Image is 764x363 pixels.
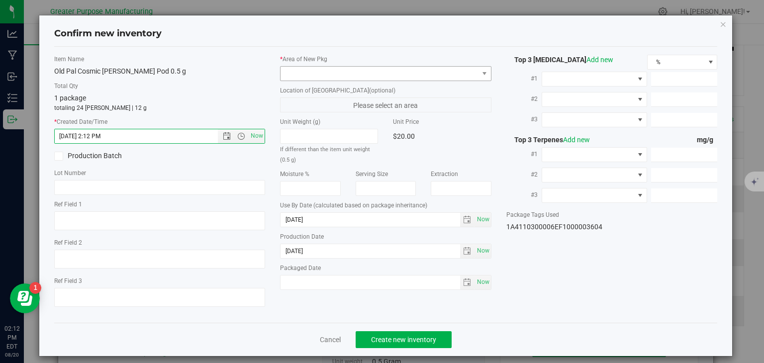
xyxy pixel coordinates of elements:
[54,238,266,247] label: Ref Field 2
[54,151,152,161] label: Production Batch
[54,66,266,77] div: Old Pal Cosmic [PERSON_NAME] Pod 0.5 g
[506,222,718,232] div: 1A4110300006EF1000003604
[542,188,647,203] span: NO DATA FOUND
[29,282,41,294] iframe: Resource center unread badge
[356,170,416,179] label: Serving Size
[460,244,475,258] span: select
[54,103,266,112] p: totaling 24 [PERSON_NAME] | 12 g
[475,275,491,289] span: select
[54,55,266,64] label: Item Name
[10,283,40,313] iframe: Resource center
[320,335,341,345] a: Cancel
[54,82,266,91] label: Total Qty
[460,275,475,289] span: select
[54,94,86,102] span: 1 package
[233,132,250,140] span: Open the time view
[506,186,542,204] label: #3
[54,169,266,178] label: Lot Number
[542,168,647,182] span: NO DATA FOUND
[542,72,647,87] span: NO DATA FOUND
[249,129,266,143] span: Set Current date
[54,200,266,209] label: Ref Field 1
[393,117,491,126] label: Unit Price
[280,97,491,112] span: Please select an area
[542,112,647,127] span: NO DATA FOUND
[563,136,590,144] a: Add new
[506,90,542,108] label: #2
[506,70,542,88] label: #1
[356,331,452,348] button: Create new inventory
[506,166,542,183] label: #2
[280,117,378,126] label: Unit Weight (g)
[506,136,590,144] span: Top 3 Terpenes
[475,244,491,258] span: select
[54,27,162,40] h4: Confirm new inventory
[506,145,542,163] label: #1
[586,56,613,64] a: Add new
[371,336,436,344] span: Create new inventory
[542,92,647,107] span: NO DATA FOUND
[393,129,491,144] div: $20.00
[280,170,341,179] label: Moisture %
[280,232,491,241] label: Production Date
[475,213,491,227] span: select
[648,55,705,69] span: %
[369,87,395,94] span: (optional)
[506,210,718,219] label: Package Tags Used
[280,55,491,64] label: Area of New Pkg
[475,275,491,289] span: Set Current date
[460,213,475,227] span: select
[475,244,491,258] span: Set Current date
[542,147,647,162] span: NO DATA FOUND
[313,202,427,209] span: (calculated based on package inheritance)
[280,264,491,272] label: Packaged Date
[218,132,235,140] span: Open the date view
[506,56,613,64] span: Top 3 [MEDICAL_DATA]
[697,136,717,144] span: mg/g
[280,86,491,95] label: Location of [GEOGRAPHIC_DATA]
[506,110,542,128] label: #3
[280,201,491,210] label: Use By Date
[280,146,370,163] small: If different than the item unit weight (0.5 g)
[54,117,266,126] label: Created Date/Time
[475,212,491,227] span: Set Current date
[431,170,491,179] label: Extraction
[54,276,266,285] label: Ref Field 3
